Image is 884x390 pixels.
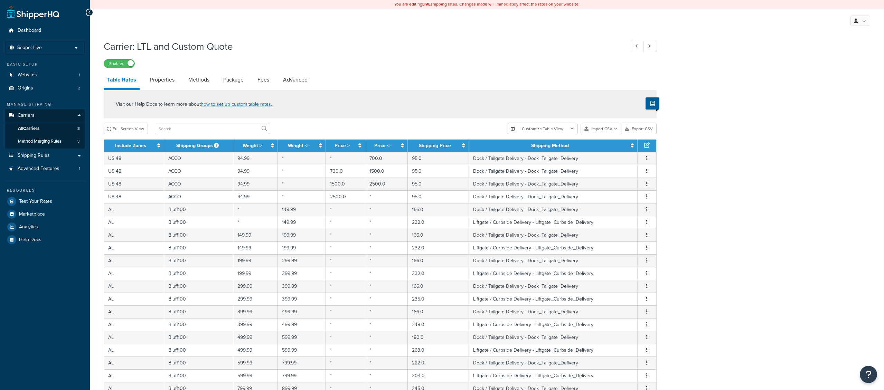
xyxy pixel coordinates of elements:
[164,280,233,293] td: Bluff100
[5,135,85,148] a: Method Merging Rules3
[531,142,569,149] a: Shipping Method
[233,152,278,165] td: 94.99
[408,203,469,216] td: 166.0
[233,267,278,280] td: 199.99
[469,331,638,344] td: Dock / Tailgate Delivery - Dock_Tailgate_Delivery
[408,344,469,356] td: 263.0
[5,234,85,246] li: Help Docs
[233,305,278,318] td: 399.99
[5,24,85,37] a: Dashboard
[104,356,164,369] td: AL
[164,241,233,254] td: Bluff100
[19,199,52,204] span: Test Your Rates
[365,152,408,165] td: 700.0
[233,165,278,178] td: 94.99
[220,72,247,88] a: Package
[5,61,85,67] div: Basic Setup
[469,356,638,369] td: Dock / Tailgate Delivery - Dock_Tailgate_Delivery
[374,142,392,149] a: Price <=
[278,241,326,254] td: 199.99
[164,369,233,382] td: Bluff100
[233,241,278,254] td: 149.99
[18,139,62,144] span: Method Merging Rules
[581,124,621,134] button: Import CSV
[408,280,469,293] td: 166.0
[5,82,85,95] li: Origins
[278,229,326,241] td: 199.99
[254,72,273,88] a: Fees
[164,152,233,165] td: ACCO
[78,85,80,91] span: 2
[408,267,469,280] td: 232.0
[104,305,164,318] td: AL
[233,254,278,267] td: 199.99
[18,166,59,172] span: Advanced Features
[164,305,233,318] td: Bluff100
[278,293,326,305] td: 399.99
[233,318,278,331] td: 399.99
[233,369,278,382] td: 599.99
[233,293,278,305] td: 299.99
[164,165,233,178] td: ACCO
[408,190,469,203] td: 95.0
[104,59,134,68] label: Enabled
[104,72,140,90] a: Table Rates
[408,318,469,331] td: 248.0
[469,254,638,267] td: Dock / Tailgate Delivery - Dock_Tailgate_Delivery
[233,331,278,344] td: 499.99
[408,152,469,165] td: 95.0
[469,165,638,178] td: Dock / Tailgate Delivery - Dock_Tailgate_Delivery
[646,97,659,110] button: Show Help Docs
[18,85,33,91] span: Origins
[335,142,350,149] a: Price >
[631,41,644,52] a: Previous Record
[278,305,326,318] td: 499.99
[326,190,365,203] td: 2500.0
[5,135,85,148] li: Method Merging Rules
[18,28,41,34] span: Dashboard
[278,280,326,293] td: 399.99
[5,82,85,95] a: Origins2
[5,162,85,175] li: Advanced Features
[408,331,469,344] td: 180.0
[643,41,657,52] a: Next Record
[408,369,469,382] td: 304.0
[18,153,50,159] span: Shipping Rules
[104,190,164,203] td: US 48
[18,126,39,132] span: All Carriers
[104,254,164,267] td: AL
[469,190,638,203] td: Dock / Tailgate Delivery - Dock_Tailgate_Delivery
[79,72,80,78] span: 1
[5,208,85,220] a: Marketplace
[233,229,278,241] td: 149.99
[469,152,638,165] td: Dock / Tailgate Delivery - Dock_Tailgate_Delivery
[5,102,85,107] div: Manage Shipping
[104,165,164,178] td: US 48
[5,188,85,193] div: Resources
[104,216,164,229] td: AL
[104,178,164,190] td: US 48
[408,229,469,241] td: 166.0
[422,1,431,7] b: LIVE
[233,280,278,293] td: 299.99
[17,45,42,51] span: Scope: Live
[469,280,638,293] td: Dock / Tailgate Delivery - Dock_Tailgate_Delivery
[408,293,469,305] td: 235.0
[164,190,233,203] td: ACCO
[5,69,85,82] a: Websites1
[164,344,233,356] td: Bluff100
[278,344,326,356] td: 599.99
[233,356,278,369] td: 599.99
[164,267,233,280] td: Bluff100
[19,224,38,230] span: Analytics
[115,142,146,149] a: Include Zones
[164,178,233,190] td: ACCO
[164,254,233,267] td: Bluff100
[5,69,85,82] li: Websites
[408,254,469,267] td: 166.0
[5,221,85,233] a: Analytics
[164,229,233,241] td: Bluff100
